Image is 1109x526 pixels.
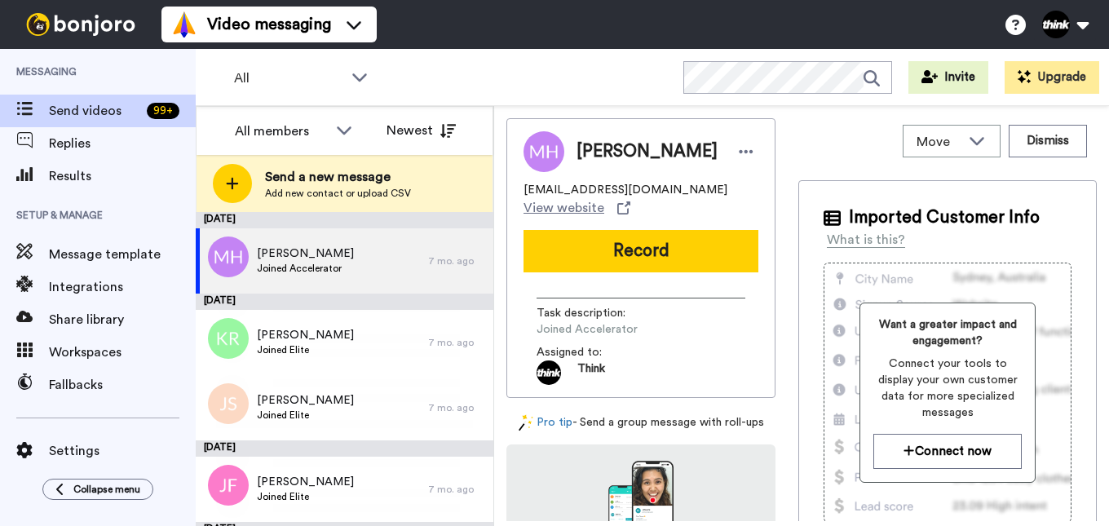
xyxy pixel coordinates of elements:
[208,465,249,506] img: jf.png
[49,245,196,264] span: Message template
[519,414,572,431] a: Pro tip
[49,375,196,395] span: Fallbacks
[917,132,961,152] span: Move
[537,305,651,321] span: Task description :
[428,336,485,349] div: 7 mo. ago
[196,294,493,310] div: [DATE]
[257,245,354,262] span: [PERSON_NAME]
[171,11,197,38] img: vm-color.svg
[49,277,196,297] span: Integrations
[49,343,196,362] span: Workspaces
[207,13,331,36] span: Video messaging
[265,187,411,200] span: Add new contact or upload CSV
[257,262,354,275] span: Joined Accelerator
[147,103,179,119] div: 99 +
[257,343,354,356] span: Joined Elite
[257,409,354,422] span: Joined Elite
[428,401,485,414] div: 7 mo. ago
[196,440,493,457] div: [DATE]
[73,483,140,496] span: Collapse menu
[524,198,630,218] a: View website
[537,321,691,338] span: Joined Accelerator
[257,327,354,343] span: [PERSON_NAME]
[49,134,196,153] span: Replies
[428,483,485,496] div: 7 mo. ago
[577,139,718,164] span: [PERSON_NAME]
[257,490,354,503] span: Joined Elite
[524,131,564,172] img: Image of Mia Hewett
[537,360,561,385] img: 43605a5b-2d15-4602-a127-3fdef772f02f-1699552572.jpg
[20,13,142,36] img: bj-logo-header-white.svg
[49,166,196,186] span: Results
[42,479,153,500] button: Collapse menu
[1005,61,1099,94] button: Upgrade
[49,441,196,461] span: Settings
[196,212,493,228] div: [DATE]
[208,236,249,277] img: mh.png
[257,474,354,490] span: [PERSON_NAME]
[524,230,758,272] button: Record
[873,356,1022,421] span: Connect your tools to display your own customer data for more specialized messages
[519,414,533,431] img: magic-wand.svg
[374,114,468,147] button: Newest
[873,316,1022,349] span: Want a greater impact and engagement?
[234,69,343,88] span: All
[873,434,1022,469] button: Connect now
[908,61,988,94] button: Invite
[257,392,354,409] span: [PERSON_NAME]
[524,182,727,198] span: [EMAIL_ADDRESS][DOMAIN_NAME]
[827,230,905,250] div: What is this?
[49,101,140,121] span: Send videos
[49,310,196,329] span: Share library
[428,254,485,267] div: 7 mo. ago
[235,122,328,141] div: All members
[265,167,411,187] span: Send a new message
[577,360,605,385] span: Think
[208,318,249,359] img: kr.png
[208,383,249,424] img: js.png
[1009,125,1087,157] button: Dismiss
[524,198,604,218] span: View website
[537,344,651,360] span: Assigned to:
[506,414,775,431] div: - Send a group message with roll-ups
[849,206,1040,230] span: Imported Customer Info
